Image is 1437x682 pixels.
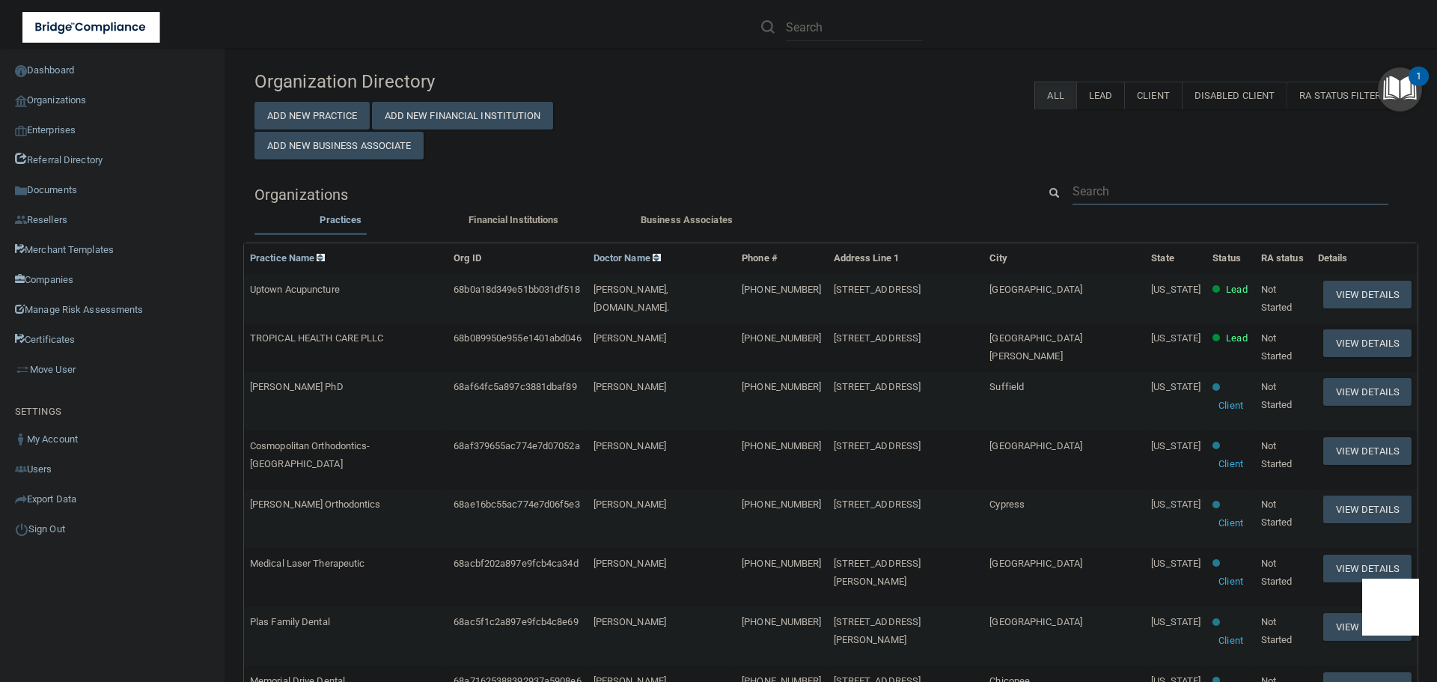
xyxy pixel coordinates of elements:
iframe: Drift Widget Chat Controller [1362,579,1419,636]
span: Not Started [1261,440,1293,469]
img: bridge_compliance_login_screen.278c3ca4.svg [22,12,160,43]
span: [GEOGRAPHIC_DATA] [989,284,1082,295]
th: Status [1206,243,1254,274]
span: [GEOGRAPHIC_DATA] [989,440,1082,451]
p: Client [1218,397,1243,415]
th: State [1145,243,1206,274]
span: TROPICAL HEALTH CARE PLLC [250,332,384,344]
span: [GEOGRAPHIC_DATA] [989,558,1082,569]
li: Financial Institutions [427,211,600,233]
button: Add New Business Associate [254,132,424,159]
th: Phone # [736,243,827,274]
img: organization-icon.f8decf85.png [15,95,27,107]
span: [PERSON_NAME] [594,332,666,344]
span: Cypress [989,499,1025,510]
button: Add New Practice [254,102,370,130]
span: [PHONE_NUMBER] [742,499,821,510]
label: SETTINGS [15,403,61,421]
p: Client [1218,632,1243,650]
span: [US_STATE] [1151,440,1200,451]
div: 1 [1416,76,1421,96]
li: Practices [254,211,427,233]
button: View Details [1323,281,1412,308]
input: Search [1073,177,1388,205]
span: 68b0a18d349e51bb031df518 [454,284,579,295]
span: [US_STATE] [1151,332,1200,344]
span: Not Started [1261,284,1293,313]
span: [PERSON_NAME] [594,499,666,510]
span: [PERSON_NAME], [DOMAIN_NAME]. [594,284,669,313]
span: [US_STATE] [1151,558,1200,569]
label: Disabled Client [1182,82,1287,109]
input: Search [786,13,923,41]
span: Plas Family Dental [250,616,330,627]
th: RA status [1255,243,1312,274]
span: [US_STATE] [1151,499,1200,510]
img: enterprise.0d942306.png [15,126,27,136]
span: Suffield [989,381,1024,392]
p: Lead [1226,329,1247,347]
span: [PERSON_NAME] PhD [250,381,344,392]
span: 68af64fc5a897c3881dbaf89 [454,381,576,392]
span: RA Status Filter [1299,90,1395,101]
button: View Details [1323,555,1412,582]
span: 68ae16bc55ac774e7d06f5e3 [454,499,579,510]
span: Practices [320,214,361,225]
p: Client [1218,455,1243,473]
span: Not Started [1261,616,1293,645]
span: [STREET_ADDRESS] [834,440,921,451]
span: [PHONE_NUMBER] [742,558,821,569]
label: Practices [262,211,420,229]
span: [PERSON_NAME] Orthodontics [250,499,381,510]
th: Address Line 1 [828,243,984,274]
p: Client [1218,514,1243,532]
img: briefcase.64adab9b.png [15,362,30,377]
span: [PERSON_NAME] [594,558,666,569]
span: [US_STATE] [1151,616,1200,627]
img: ic_dashboard_dark.d01f4a41.png [15,65,27,77]
li: Business Associate [600,211,773,233]
th: City [983,243,1145,274]
span: [STREET_ADDRESS][PERSON_NAME] [834,616,921,645]
span: 68acbf202a897e9fcb4ca34d [454,558,578,569]
label: Client [1124,82,1182,109]
p: Client [1218,573,1243,591]
span: 68b089950e955e1401abd046 [454,332,581,344]
img: icon-export.b9366987.png [15,493,27,505]
img: ic_user_dark.df1a06c3.png [15,433,27,445]
button: Open Resource Center, 1 new notification [1378,67,1422,112]
span: Not Started [1261,332,1293,362]
h5: Organizations [254,186,1016,203]
a: Practice Name [250,252,325,264]
span: Financial Institutions [469,214,558,225]
span: Not Started [1261,558,1293,587]
span: [STREET_ADDRESS] [834,332,921,344]
span: 68af379655ac774e7d07052a [454,440,579,451]
img: icon-users.e205127d.png [15,463,27,475]
span: [STREET_ADDRESS] [834,381,921,392]
span: [STREET_ADDRESS][PERSON_NAME] [834,558,921,587]
label: Business Associates [608,211,766,229]
button: View Details [1323,437,1412,465]
p: Lead [1226,281,1247,299]
label: Lead [1076,82,1124,109]
img: icon-documents.8dae5593.png [15,185,27,197]
span: Not Started [1261,499,1293,528]
button: Add New Financial Institution [372,102,553,130]
button: View Details [1323,613,1412,641]
span: [PERSON_NAME] [594,616,666,627]
h4: Organization Directory [254,72,623,91]
label: Financial Institutions [435,211,593,229]
span: [PHONE_NUMBER] [742,381,821,392]
img: ic_reseller.de258add.png [15,214,27,226]
button: View Details [1323,496,1412,523]
span: [PHONE_NUMBER] [742,284,821,295]
a: Doctor Name [594,252,661,264]
img: ic_power_dark.7ecde6b1.png [15,523,28,536]
img: ic-search.3b580494.png [761,20,775,34]
span: Medical Laser Therapeutic [250,558,365,569]
label: All [1034,82,1076,109]
span: [PHONE_NUMBER] [742,616,821,627]
span: Cosmopolitan Orthodontics-[GEOGRAPHIC_DATA] [250,440,370,469]
th: Details [1312,243,1418,274]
